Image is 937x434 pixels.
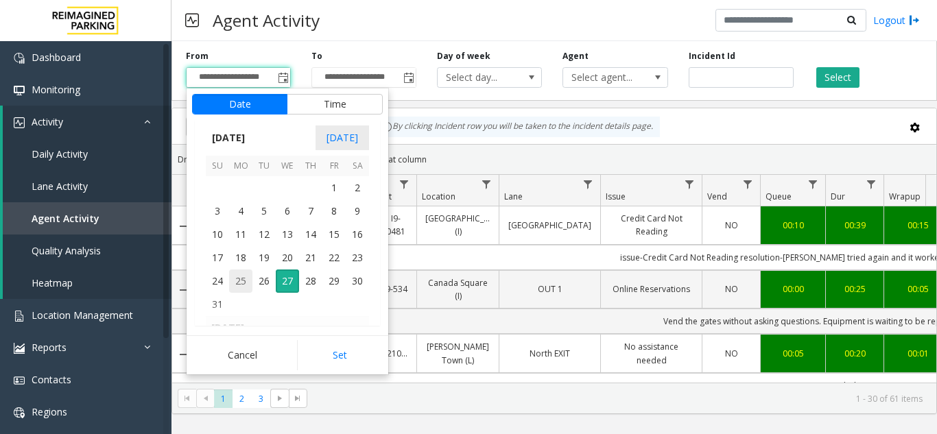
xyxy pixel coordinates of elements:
a: 00:05 [769,347,817,360]
td: Tuesday, August 12, 2025 [252,223,276,246]
a: Quality Analysis [3,234,171,267]
span: 7 [299,200,322,223]
div: 00:10 [769,219,817,232]
a: NO [711,219,752,232]
a: 00:25 [834,282,875,296]
span: 9 [346,200,369,223]
span: Monitoring [32,83,80,96]
td: Thursday, August 21, 2025 [299,246,322,269]
a: Credit Card Not Reading [609,212,693,238]
td: Wednesday, August 6, 2025 [276,200,299,223]
a: [GEOGRAPHIC_DATA] [508,219,592,232]
span: Regions [32,405,67,418]
th: Fr [322,156,346,177]
span: Agent Activity [32,212,99,225]
th: [DATE] [206,316,369,339]
td: Friday, August 22, 2025 [322,246,346,269]
td: Saturday, August 30, 2025 [346,269,369,293]
span: Go to the last page [292,393,303,404]
a: 00:20 [834,347,875,360]
span: Dashboard [32,51,81,64]
td: Thursday, August 7, 2025 [299,200,322,223]
span: 15 [322,223,346,246]
span: 5 [252,200,276,223]
span: Location Management [32,309,133,322]
a: 00:39 [834,219,875,232]
a: L21088000 [383,347,408,360]
span: 22 [322,246,346,269]
span: Quality Analysis [32,244,101,257]
a: Issue Filter Menu [680,175,699,193]
button: Cancel [192,340,293,370]
td: Tuesday, August 26, 2025 [252,269,276,293]
a: Lane Activity [3,170,171,202]
a: [GEOGRAPHIC_DATA] (I) [425,212,490,238]
label: From [186,50,209,62]
span: 3 [206,200,229,223]
td: Sunday, August 17, 2025 [206,246,229,269]
span: Page 2 [233,389,251,408]
div: Drag a column header and drop it here to group by that column [172,147,936,171]
span: 28 [299,269,322,293]
span: 11 [229,223,252,246]
a: Vend Filter Menu [739,175,757,193]
span: 23 [346,246,369,269]
td: Sunday, August 10, 2025 [206,223,229,246]
span: Reports [32,341,67,354]
button: Date tab [192,94,287,114]
span: Toggle popup [401,68,416,87]
span: 14 [299,223,322,246]
a: [PERSON_NAME] Town (L) [425,340,490,366]
span: Issue [606,191,626,202]
th: Tu [252,156,276,177]
h3: Agent Activity [206,3,327,37]
label: Agent [562,50,589,62]
a: Collapse Details [172,221,194,232]
a: Lane Filter Menu [579,175,597,193]
td: Friday, August 1, 2025 [322,176,346,200]
span: Dur [831,191,845,202]
div: 00:00 [769,282,817,296]
td: Wednesday, August 13, 2025 [276,223,299,246]
span: 24 [206,269,229,293]
td: Monday, August 25, 2025 [229,269,252,293]
a: Dur Filter Menu [862,175,881,193]
a: NO [711,347,752,360]
span: Lane [504,191,523,202]
span: 25 [229,269,252,293]
span: 13 [276,223,299,246]
span: 2 [346,176,369,200]
a: Location Filter Menu [477,175,496,193]
td: Friday, August 29, 2025 [322,269,346,293]
span: 18 [229,246,252,269]
th: Mo [229,156,252,177]
span: Wrapup [889,191,921,202]
img: pageIcon [185,3,199,37]
th: We [276,156,299,177]
span: Contacts [32,373,71,386]
span: NO [725,283,738,295]
span: Activity [32,115,63,128]
label: Incident Id [689,50,735,62]
a: Collapse Details [172,349,194,360]
a: Heatmap [3,267,171,299]
a: NO [711,282,752,296]
a: OUT 1 [508,282,592,296]
td: Monday, August 11, 2025 [229,223,252,246]
td: Sunday, August 31, 2025 [206,293,229,316]
span: 1 [322,176,346,200]
td: Saturday, August 23, 2025 [346,246,369,269]
span: Go to the next page [270,389,289,408]
img: 'icon' [14,117,25,128]
a: I9-0481 [383,212,408,238]
span: Go to the next page [274,393,285,404]
span: Daily Activity [32,147,88,160]
img: 'icon' [14,375,25,386]
span: Lane Activity [32,180,88,193]
td: Tuesday, August 19, 2025 [252,246,276,269]
a: Logout [873,13,920,27]
span: Go to the last page [289,389,307,408]
img: 'icon' [14,343,25,354]
span: [DATE] [206,128,251,148]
